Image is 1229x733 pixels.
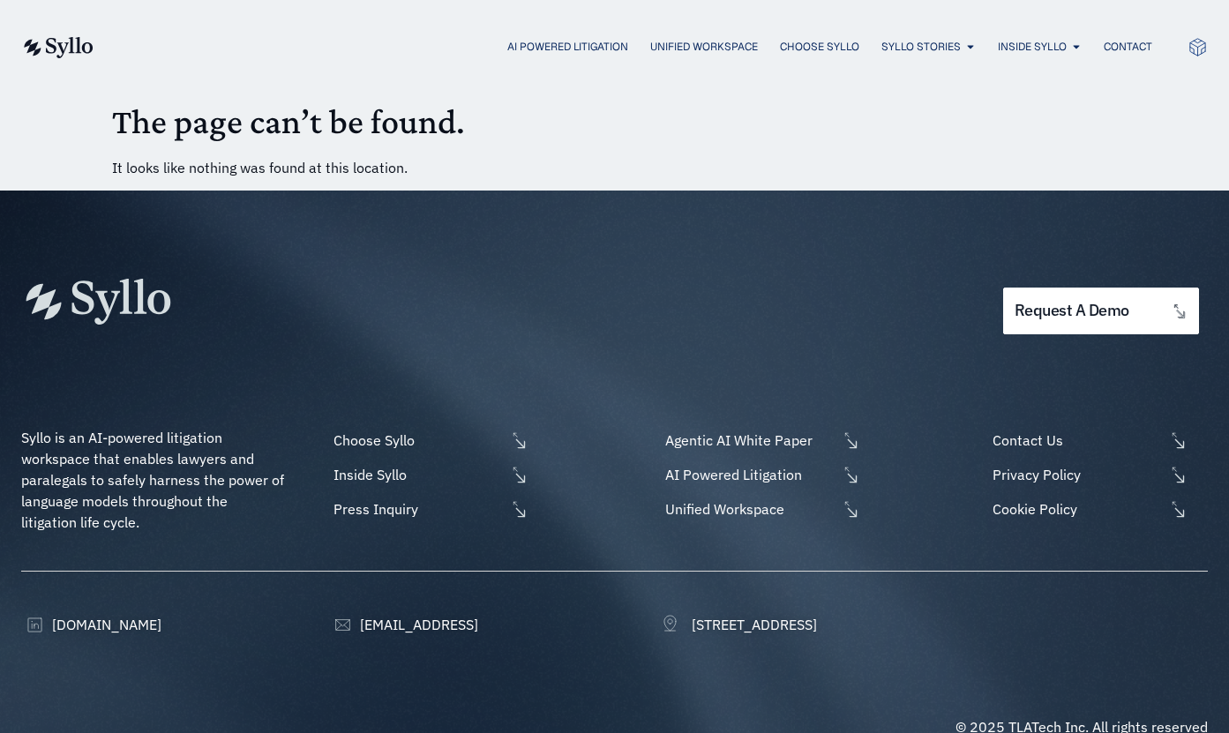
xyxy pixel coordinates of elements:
[988,498,1165,520] span: Cookie Policy
[329,498,506,520] span: Press Inquiry
[329,464,506,485] span: Inside Syllo
[988,430,1165,451] span: Contact Us
[356,614,478,635] span: [EMAIL_ADDRESS]
[661,430,860,451] a: Agentic AI White Paper
[48,614,161,635] span: [DOMAIN_NAME]
[661,430,837,451] span: Agentic AI White Paper
[329,464,528,485] a: Inside Syllo
[661,614,817,635] a: [STREET_ADDRESS]
[661,464,837,485] span: AI Powered Litigation
[21,37,94,58] img: syllo
[998,39,1067,55] a: Inside Syllo
[661,498,860,520] a: Unified Workspace
[21,429,288,531] span: Syllo is an AI-powered litigation workspace that enables lawyers and paralegals to safely harness...
[129,39,1152,56] div: Menu Toggle
[1104,39,1152,55] a: Contact
[687,614,817,635] span: [STREET_ADDRESS]
[329,430,528,451] a: Choose Syllo
[507,39,628,55] a: AI Powered Litigation
[661,498,837,520] span: Unified Workspace
[329,498,528,520] a: Press Inquiry
[1003,288,1199,334] a: request a demo
[112,101,1118,143] h1: The page can’t be found.
[780,39,859,55] a: Choose Syllo
[988,498,1208,520] a: Cookie Policy
[329,614,478,635] a: [EMAIL_ADDRESS]
[1015,303,1129,319] span: request a demo
[129,39,1152,56] nav: Menu
[661,464,860,485] a: AI Powered Litigation
[21,614,161,635] a: [DOMAIN_NAME]
[329,430,506,451] span: Choose Syllo
[112,157,1118,178] p: It looks like nothing was found at this location.
[650,39,758,55] a: Unified Workspace
[881,39,961,55] a: Syllo Stories
[988,464,1165,485] span: Privacy Policy
[988,430,1208,451] a: Contact Us
[988,464,1208,485] a: Privacy Policy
